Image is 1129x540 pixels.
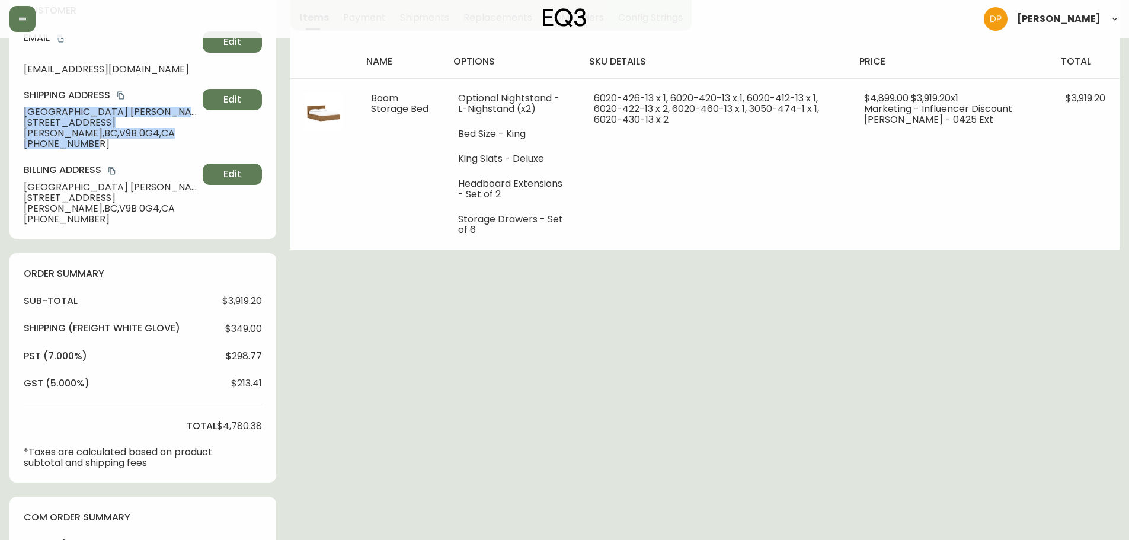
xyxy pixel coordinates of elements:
[223,168,241,181] span: Edit
[543,8,587,27] img: logo
[24,322,180,335] h4: Shipping ( Freight White Glove )
[864,102,1012,126] span: Marketing - Influencer Discount [PERSON_NAME] - 0425 Ext
[453,55,570,68] h4: options
[589,55,840,68] h4: sku details
[1066,91,1105,105] span: $3,919.20
[984,7,1008,31] img: b0154ba12ae69382d64d2f3159806b19
[24,107,198,117] span: [GEOGRAPHIC_DATA] [PERSON_NAME]
[24,447,217,468] p: *Taxes are calculated based on product subtotal and shipping fees
[864,91,909,105] span: $4,899.00
[187,420,217,433] h4: total
[366,55,434,68] h4: name
[305,93,343,131] img: 7bda550b-f167-4884-b233-83f4c05ca7c9.jpg
[371,91,428,116] span: Boom Storage Bed
[24,203,198,214] span: [PERSON_NAME] , BC , V9B 0G4 , CA
[24,139,198,149] span: [PHONE_NUMBER]
[115,90,127,101] button: copy
[24,117,198,128] span: [STREET_ADDRESS]
[231,378,262,389] span: $213.41
[203,31,262,53] button: Edit
[203,89,262,110] button: Edit
[24,182,198,193] span: [GEOGRAPHIC_DATA] [PERSON_NAME]
[106,165,118,177] button: copy
[458,93,565,114] li: Optional Nightstand - L-Nighstand (x2)
[24,377,89,390] h4: gst (5.000%)
[222,296,262,306] span: $3,919.20
[458,154,565,164] li: King Slats - Deluxe
[1061,55,1110,68] h4: total
[55,33,66,44] button: copy
[458,129,565,139] li: Bed Size - King
[24,89,198,102] h4: Shipping Address
[24,214,198,225] span: [PHONE_NUMBER]
[24,64,198,75] span: [EMAIL_ADDRESS][DOMAIN_NAME]
[24,511,262,524] h4: com order summary
[203,164,262,185] button: Edit
[458,214,565,235] li: Storage Drawers - Set of 6
[223,93,241,106] span: Edit
[24,350,87,363] h4: pst (7.000%)
[225,324,262,334] span: $349.00
[24,128,198,139] span: [PERSON_NAME] , BC , V9B 0G4 , CA
[911,91,958,105] span: $3,919.20 x 1
[594,91,819,126] span: 6020-426-13 x 1, 6020-420-13 x 1, 6020-412-13 x 1, 6020-422-13 x 2, 6020-460-13 x 1, 3050-474-1 x...
[223,36,241,49] span: Edit
[24,193,198,203] span: [STREET_ADDRESS]
[24,295,78,308] h4: sub-total
[226,351,262,362] span: $298.77
[1017,14,1101,24] span: [PERSON_NAME]
[24,164,198,177] h4: Billing Address
[24,267,262,280] h4: order summary
[24,31,198,44] h4: Email
[859,55,1042,68] h4: price
[217,421,262,432] span: $4,780.38
[458,178,565,200] li: Headboard Extensions - Set of 2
